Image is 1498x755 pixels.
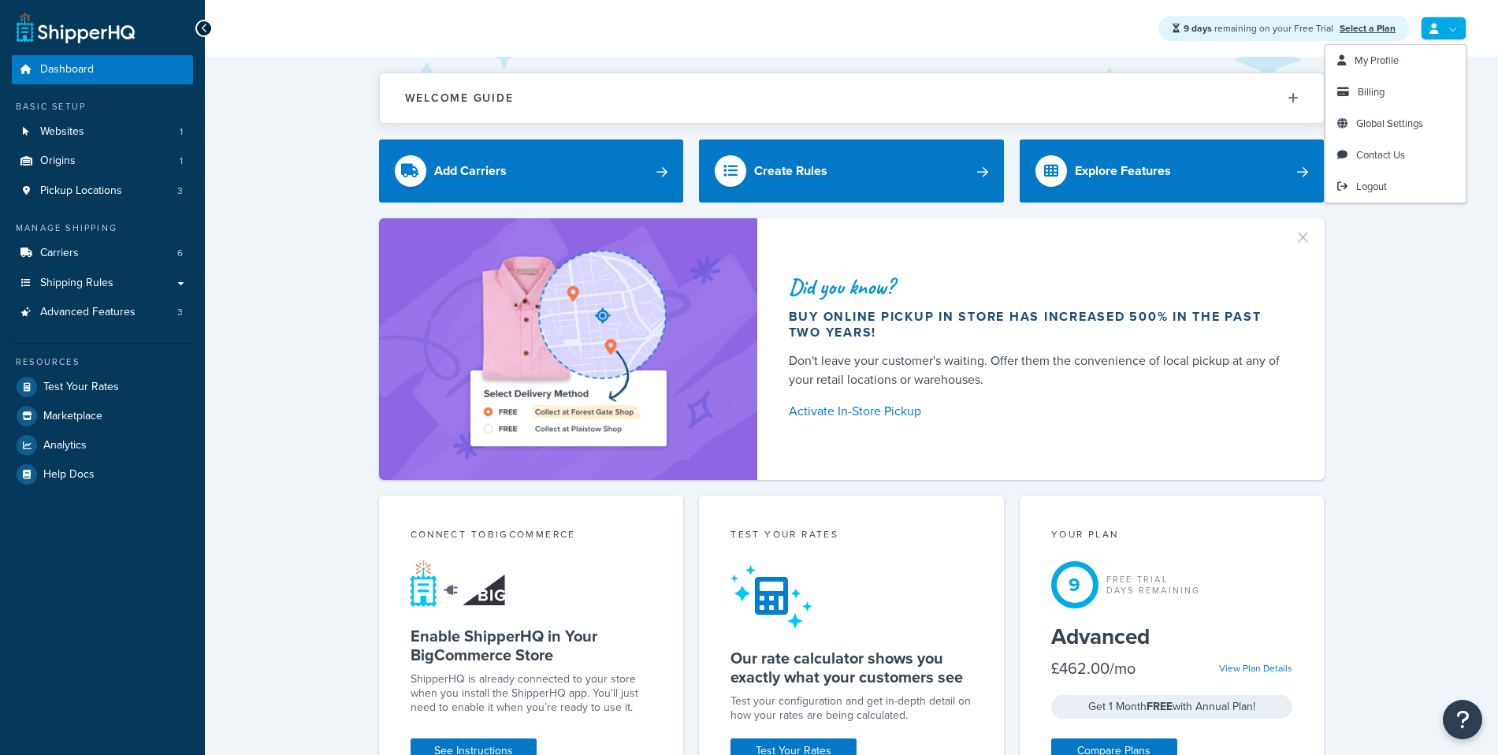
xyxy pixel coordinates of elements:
[411,560,509,607] img: connect-shq-bc-71769feb.svg
[1051,624,1293,649] h5: Advanced
[730,649,972,686] h5: Our rate calculator shows you exactly what your customers see
[789,351,1287,389] div: Don't leave your customer's waiting. Offer them the convenience of local pickup at any of your re...
[12,373,193,401] a: Test Your Rates
[12,147,193,176] a: Origins1
[1051,527,1293,545] div: Your Plan
[177,306,183,319] span: 3
[1051,657,1136,679] div: £462.00/mo
[12,221,193,235] div: Manage Shipping
[180,154,183,168] span: 1
[1325,171,1466,203] a: Logout
[754,160,827,182] div: Create Rules
[1106,574,1201,596] div: Free Trial Days Remaining
[730,527,972,545] div: Test your rates
[12,239,193,268] a: Carriers6
[1051,561,1098,608] div: 9
[40,247,79,260] span: Carriers
[43,439,87,452] span: Analytics
[1075,160,1171,182] div: Explore Features
[405,92,514,104] h2: Welcome Guide
[12,147,193,176] li: Origins
[12,100,193,113] div: Basic Setup
[434,160,507,182] div: Add Carriers
[699,139,1004,203] a: Create Rules
[379,139,684,203] a: Add Carriers
[180,125,183,139] span: 1
[426,242,711,456] img: ad-shirt-map-b0359fc47e01cab431d101c4b569394f6a03f54285957d908178d52f29eb9668.png
[1340,21,1396,35] a: Select a Plan
[12,239,193,268] li: Carriers
[1325,76,1466,108] a: Billing
[380,73,1324,123] button: Welcome Guide
[12,298,193,327] li: Advanced Features
[40,184,122,198] span: Pickup Locations
[411,627,652,664] h5: Enable ShipperHQ in Your BigCommerce Store
[40,306,136,319] span: Advanced Features
[1184,21,1336,35] span: remaining on your Free Trial
[40,125,84,139] span: Websites
[177,247,183,260] span: 6
[1184,21,1212,35] strong: 9 days
[12,355,193,369] div: Resources
[1355,53,1399,68] span: My Profile
[789,400,1287,422] a: Activate In-Store Pickup
[12,117,193,147] li: Websites
[177,184,183,198] span: 3
[43,410,102,423] span: Marketplace
[730,694,972,723] div: Test your configuration and get in-depth detail on how your rates are being calculated.
[411,527,652,545] div: Connect to BigCommerce
[1443,700,1482,739] button: Open Resource Center
[1356,116,1423,131] span: Global Settings
[12,177,193,206] li: Pickup Locations
[1020,139,1325,203] a: Explore Features
[12,117,193,147] a: Websites1
[43,381,119,394] span: Test Your Rates
[12,460,193,489] a: Help Docs
[1325,108,1466,139] a: Global Settings
[43,468,95,482] span: Help Docs
[1358,84,1385,99] span: Billing
[12,298,193,327] a: Advanced Features3
[12,55,193,84] a: Dashboard
[12,431,193,459] a: Analytics
[1147,698,1173,715] strong: FREE
[1051,695,1293,719] div: Get 1 Month with Annual Plan!
[12,177,193,206] a: Pickup Locations3
[411,672,652,715] p: ShipperHQ is already connected to your store when you install the ShipperHQ app. You'll just need...
[1356,179,1387,194] span: Logout
[12,402,193,430] a: Marketplace
[1356,147,1405,162] span: Contact Us
[40,277,113,290] span: Shipping Rules
[40,63,94,76] span: Dashboard
[1325,45,1466,76] a: My Profile
[40,154,76,168] span: Origins
[789,309,1287,340] div: Buy online pickup in store has increased 500% in the past two years!
[1219,661,1292,675] a: View Plan Details
[12,269,193,298] a: Shipping Rules
[789,276,1287,298] div: Did you know?
[1325,139,1466,171] a: Contact Us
